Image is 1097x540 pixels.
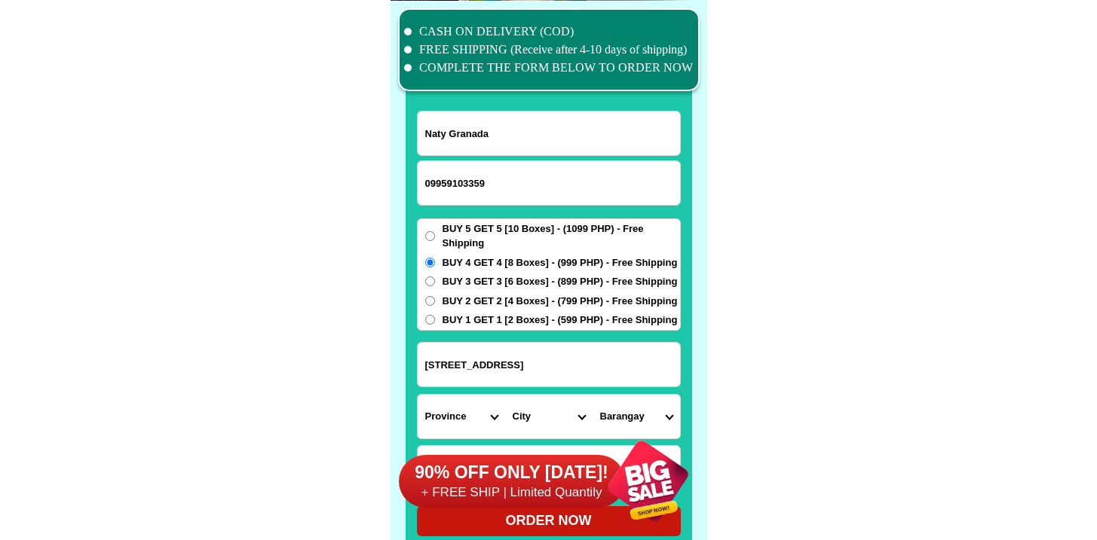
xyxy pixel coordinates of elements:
[443,294,678,309] span: BUY 2 GET 2 [4 Boxes] - (799 PHP) - Free Shipping
[418,395,505,438] select: Select province
[443,274,678,289] span: BUY 3 GET 3 [6 Boxes] - (899 PHP) - Free Shipping
[404,41,694,59] li: FREE SHIPPING (Receive after 4-10 days of shipping)
[443,221,680,251] span: BUY 5 GET 5 [10 Boxes] - (1099 PHP) - Free Shipping
[404,59,694,77] li: COMPLETE THE FORM BELOW TO ORDER NOW
[443,313,678,328] span: BUY 1 GET 1 [2 Boxes] - (599 PHP) - Free Shipping
[418,161,680,205] input: Input phone_number
[425,258,435,267] input: BUY 4 GET 4 [8 Boxes] - (999 PHP) - Free Shipping
[425,276,435,286] input: BUY 3 GET 3 [6 Boxes] - (899 PHP) - Free Shipping
[443,255,678,270] span: BUY 4 GET 4 [8 Boxes] - (999 PHP) - Free Shipping
[425,231,435,241] input: BUY 5 GET 5 [10 Boxes] - (1099 PHP) - Free Shipping
[399,484,625,501] h6: + FREE SHIP | Limited Quantily
[425,315,435,325] input: BUY 1 GET 1 [2 Boxes] - (599 PHP) - Free Shipping
[425,296,435,306] input: BUY 2 GET 2 [4 Boxes] - (799 PHP) - Free Shipping
[404,23,694,41] li: CASH ON DELIVERY (COD)
[418,343,680,386] input: Input address
[418,111,680,155] input: Input full_name
[399,462,625,484] h6: 90% OFF ONLY [DATE]!
[593,395,680,438] select: Select commune
[505,395,593,438] select: Select district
